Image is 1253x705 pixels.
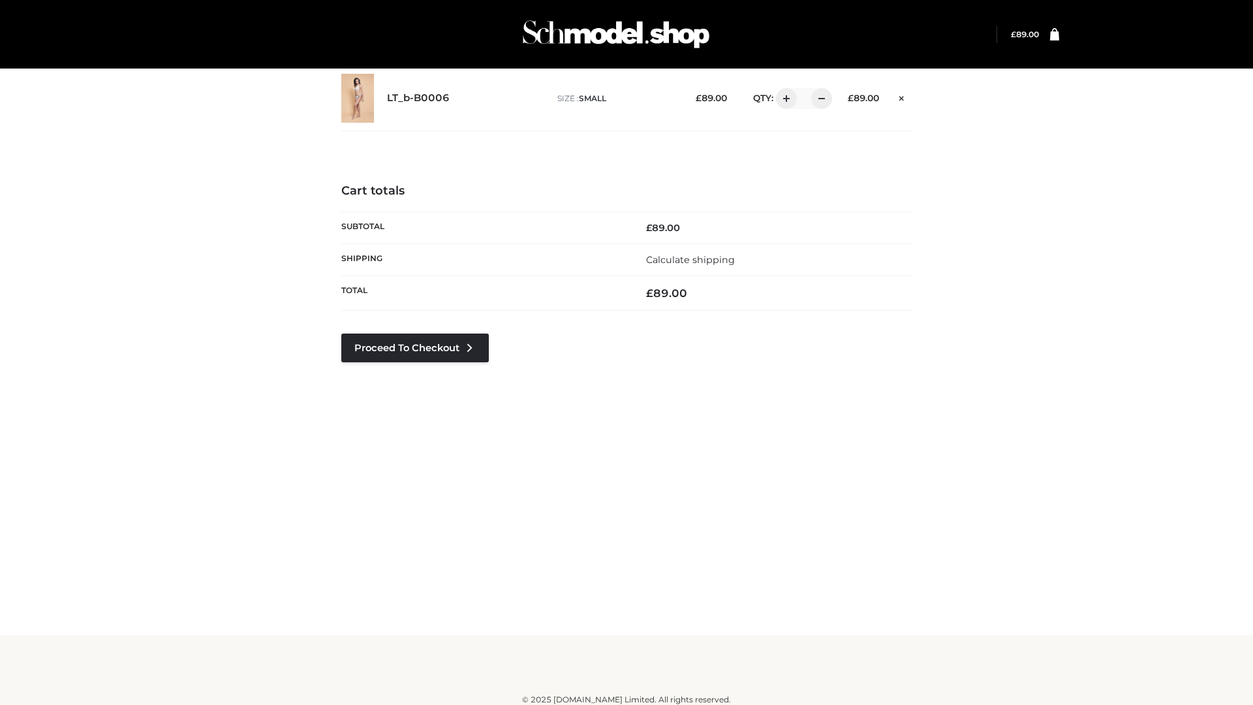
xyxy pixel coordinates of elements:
a: LT_b-B0006 [387,92,450,104]
img: Schmodel Admin 964 [518,8,714,60]
a: £89.00 [1011,29,1039,39]
span: SMALL [579,93,606,103]
span: £ [1011,29,1016,39]
p: size : [557,93,675,104]
span: £ [696,93,702,103]
bdi: 89.00 [1011,29,1039,39]
bdi: 89.00 [696,93,727,103]
span: £ [646,287,653,300]
a: Calculate shipping [646,254,735,266]
span: £ [646,222,652,234]
bdi: 89.00 [646,287,687,300]
bdi: 89.00 [848,93,879,103]
bdi: 89.00 [646,222,680,234]
th: Shipping [341,243,626,275]
th: Total [341,276,626,311]
div: QTY: [740,88,828,109]
a: Remove this item [892,88,912,105]
span: £ [848,93,854,103]
a: Proceed to Checkout [341,334,489,362]
th: Subtotal [341,211,626,243]
h4: Cart totals [341,184,912,198]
